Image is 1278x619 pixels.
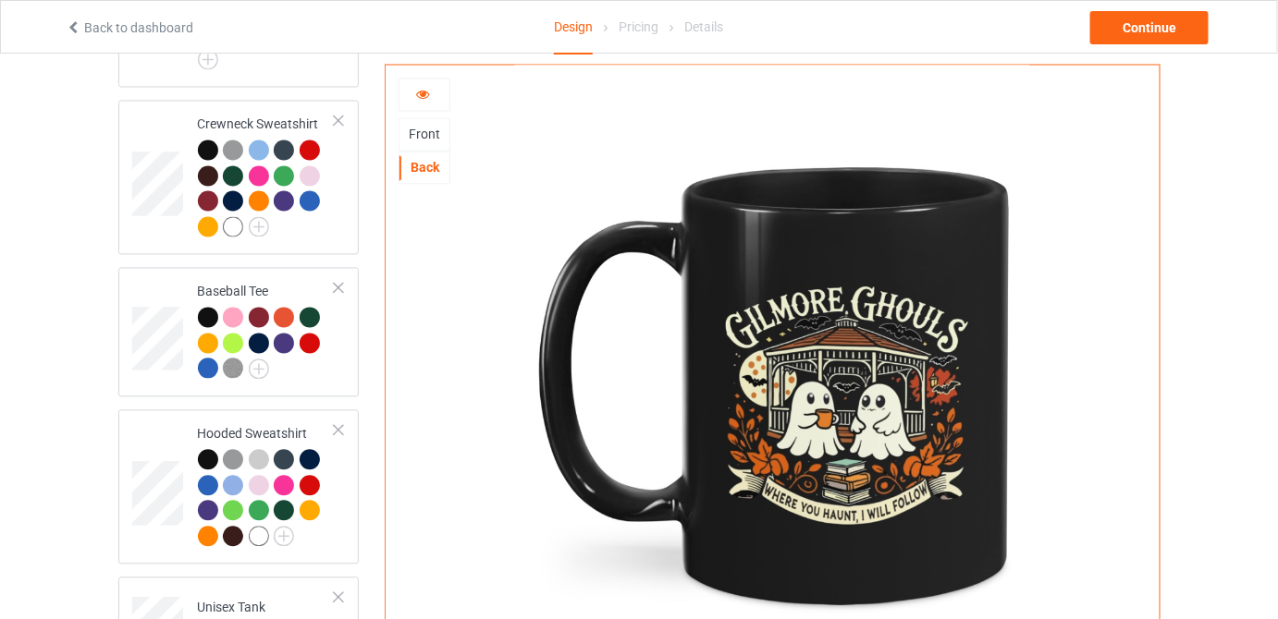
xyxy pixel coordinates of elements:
[198,425,336,545] div: Hooded Sweatshirt
[685,1,724,53] div: Details
[198,283,336,378] div: Baseball Tee
[118,101,360,255] div: Crewneck Sweatshirt
[223,358,243,379] img: heather_texture.png
[274,527,294,547] img: svg+xml;base64,PD94bWwgdmVyc2lvbj0iMS4wIiBlbmNvZGluZz0iVVRGLTgiPz4KPHN2ZyB3aWR0aD0iMjJweCIgaGVpZ2...
[198,50,218,70] img: svg+xml;base64,PD94bWwgdmVyc2lvbj0iMS4wIiBlbmNvZGluZz0iVVRGLTgiPz4KPHN2ZyB3aWR0aD0iMjJweCIgaGVpZ2...
[249,359,269,380] img: svg+xml;base64,PD94bWwgdmVyc2lvbj0iMS4wIiBlbmNvZGluZz0iVVRGLTgiPz4KPHN2ZyB3aWR0aD0iMjJweCIgaGVpZ2...
[1090,11,1209,44] div: Continue
[198,115,336,236] div: Crewneck Sweatshirt
[249,217,269,237] img: svg+xml;base64,PD94bWwgdmVyc2lvbj0iMS4wIiBlbmNvZGluZz0iVVRGLTgiPz4KPHN2ZyB3aWR0aD0iMjJweCIgaGVpZ2...
[399,126,449,144] div: Front
[118,410,360,564] div: Hooded Sweatshirt
[619,1,658,53] div: Pricing
[118,268,360,397] div: Baseball Tee
[66,20,193,35] a: Back to dashboard
[399,159,449,177] div: Back
[554,1,593,55] div: Design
